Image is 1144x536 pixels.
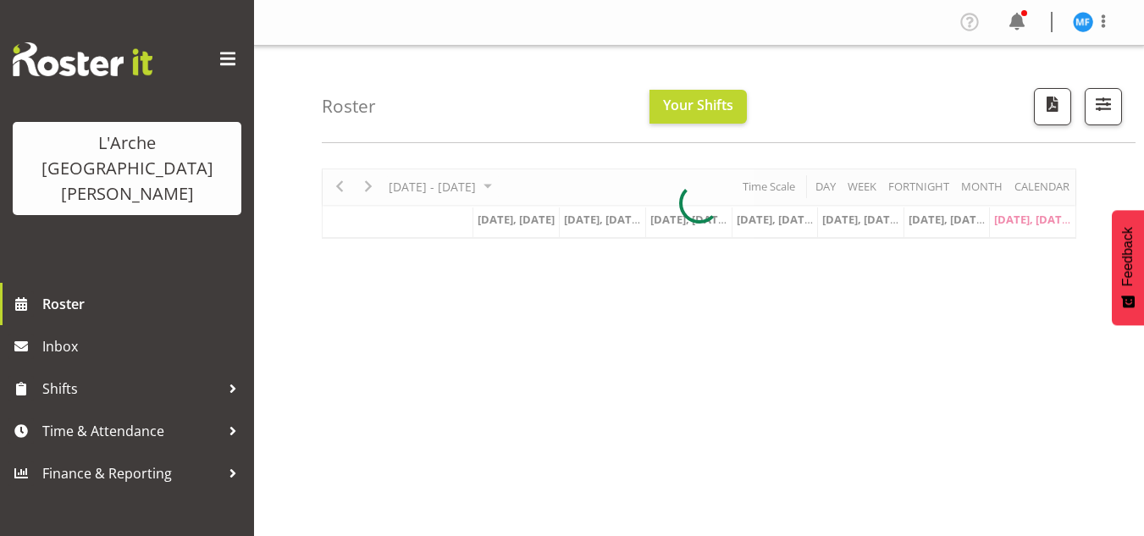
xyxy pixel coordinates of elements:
[42,376,220,401] span: Shifts
[42,334,246,359] span: Inbox
[42,418,220,444] span: Time & Attendance
[663,96,733,114] span: Your Shifts
[1112,210,1144,325] button: Feedback - Show survey
[649,90,747,124] button: Your Shifts
[1085,88,1122,125] button: Filter Shifts
[1073,12,1093,32] img: melissa-fry10932.jpg
[1120,227,1136,286] span: Feedback
[42,461,220,486] span: Finance & Reporting
[13,42,152,76] img: Rosterit website logo
[30,130,224,207] div: L'Arche [GEOGRAPHIC_DATA][PERSON_NAME]
[1034,88,1071,125] button: Download a PDF of the roster according to the set date range.
[322,97,376,116] h4: Roster
[42,291,246,317] span: Roster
